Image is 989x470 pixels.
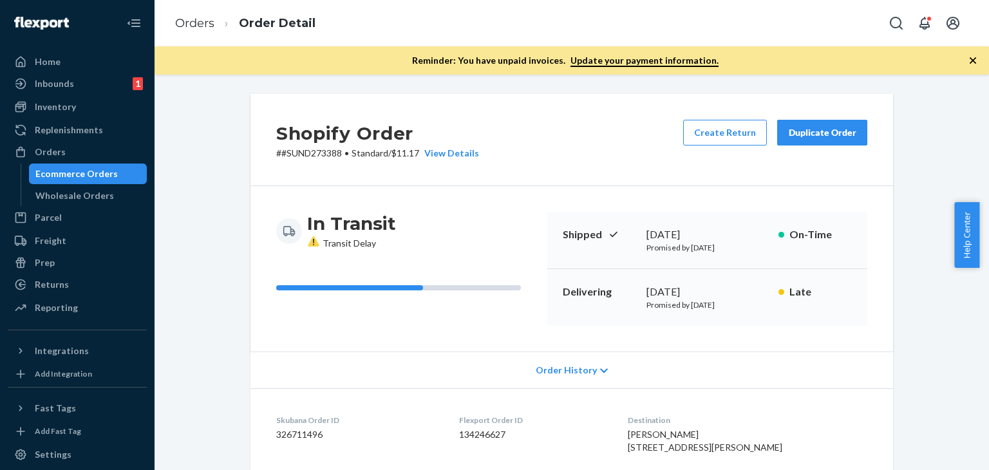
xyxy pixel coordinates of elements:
[35,55,61,68] div: Home
[276,415,438,426] dt: Skubana Order ID
[35,301,78,314] div: Reporting
[536,364,597,377] span: Order History
[628,429,782,453] span: [PERSON_NAME] [STREET_ADDRESS][PERSON_NAME]
[165,5,326,42] ol: breadcrumbs
[459,415,608,426] dt: Flexport Order ID
[646,242,768,253] p: Promised by [DATE]
[8,142,147,162] a: Orders
[8,424,147,439] a: Add Fast Tag
[35,189,114,202] div: Wholesale Orders
[29,164,147,184] a: Ecommerce Orders
[8,252,147,273] a: Prep
[8,297,147,318] a: Reporting
[8,444,147,465] a: Settings
[276,147,479,160] p: # #SUND273388 / $11.17
[789,227,852,242] p: On-Time
[35,256,55,269] div: Prep
[29,185,147,206] a: Wholesale Orders
[8,52,147,72] a: Home
[788,126,856,139] div: Duplicate Order
[352,147,388,158] span: Standard
[239,16,316,30] a: Order Detail
[628,415,867,426] dt: Destination
[8,120,147,140] a: Replenishments
[35,278,69,291] div: Returns
[35,100,76,113] div: Inventory
[175,16,214,30] a: Orders
[8,398,147,418] button: Fast Tags
[307,212,396,235] h3: In Transit
[35,167,118,180] div: Ecommerce Orders
[307,238,376,249] span: Transit Delay
[133,77,143,90] div: 1
[14,17,69,30] img: Flexport logo
[35,146,66,158] div: Orders
[412,54,719,67] p: Reminder: You have unpaid invoices.
[121,10,147,36] button: Close Navigation
[35,402,76,415] div: Fast Tags
[563,227,636,242] p: Shipped
[35,344,89,357] div: Integrations
[8,97,147,117] a: Inventory
[459,428,608,441] dd: 134246627
[8,207,147,228] a: Parcel
[789,285,852,299] p: Late
[8,341,147,361] button: Integrations
[683,120,767,146] button: Create Return
[646,285,768,299] div: [DATE]
[35,234,66,247] div: Freight
[570,55,719,67] a: Update your payment information.
[8,73,147,94] a: Inbounds1
[8,274,147,295] a: Returns
[563,285,636,299] p: Delivering
[8,230,147,251] a: Freight
[777,120,867,146] button: Duplicate Order
[912,10,937,36] button: Open notifications
[646,227,768,242] div: [DATE]
[35,211,62,224] div: Parcel
[276,428,438,441] dd: 326711496
[8,366,147,382] a: Add Integration
[35,368,92,379] div: Add Integration
[35,77,74,90] div: Inbounds
[954,202,979,268] button: Help Center
[940,10,966,36] button: Open account menu
[35,448,71,461] div: Settings
[35,124,103,136] div: Replenishments
[344,147,349,158] span: •
[276,120,479,147] h2: Shopify Order
[646,299,768,310] p: Promised by [DATE]
[419,147,479,160] button: View Details
[883,10,909,36] button: Open Search Box
[35,426,81,437] div: Add Fast Tag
